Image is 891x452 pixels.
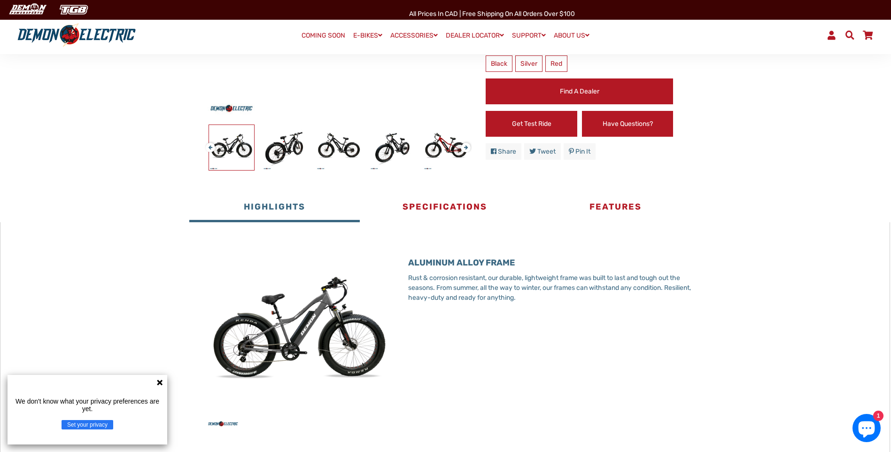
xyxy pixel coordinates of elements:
[298,29,349,42] a: COMING SOON
[203,239,394,430] img: Thunderbolt_SL_SG.jpg
[509,29,549,42] a: SUPPORT
[545,55,567,72] label: Red
[850,414,883,444] inbox-online-store-chat: Shopify online store chat
[54,2,93,17] img: TGB Canada
[550,29,593,42] a: ABOUT US
[530,194,701,222] button: Features
[209,125,254,170] img: Thunderbolt SL Fat Tire eBike - Demon Electric
[387,29,441,42] a: ACCESSORIES
[350,29,386,42] a: E-BIKES
[408,258,701,268] h3: ALUMINUM ALLOY FRAME
[461,138,467,149] button: Next
[360,194,530,222] button: Specifications
[263,125,308,170] img: Thunderbolt SL Fat Tire eBike - Demon Electric
[409,10,575,18] span: All Prices in CAD | Free shipping on all orders over $100
[370,125,415,170] img: Thunderbolt SL Fat Tire eBike - Demon Electric
[423,125,468,170] img: Thunderbolt SL Fat Tire eBike - Demon Electric
[5,2,50,17] img: Demon Electric
[537,148,556,156] span: Tweet
[486,111,577,137] a: Get Test Ride
[442,29,507,42] a: DEALER LOCATOR
[316,125,361,170] img: Thunderbolt SL Fat Tire eBike - Demon Electric
[189,194,360,222] button: Highlights
[14,23,139,47] img: Demon Electric logo
[62,420,113,429] button: Set your privacy
[486,55,512,72] label: Black
[206,138,211,149] button: Previous
[486,78,673,104] a: Find a Dealer
[582,111,674,137] a: Have Questions?
[11,397,163,413] p: We don't know what your privacy preferences are yet.
[575,148,590,156] span: Pin it
[408,273,701,303] p: Rust & corrosion resistant, our durable, lightweight frame was built to last and tough out the se...
[515,55,542,72] label: Silver
[498,148,516,156] span: Share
